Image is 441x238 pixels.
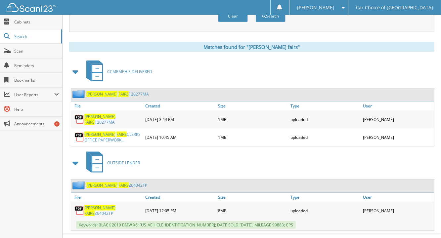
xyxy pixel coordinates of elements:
span: Car Choice of [GEOGRAPHIC_DATA] [356,6,433,10]
span: CCMEMPHIS DELIVERED [107,69,152,74]
a: User [362,193,434,202]
img: folder2.png [72,90,86,98]
a: [PERSON_NAME] FAIRSZ64042TP [86,182,147,188]
a: CCMEMPHIS DELIVERED [82,59,152,85]
div: [DATE] 12:05 PM [144,203,216,218]
span: [PERSON_NAME] [297,6,334,10]
span: Help [14,106,59,112]
img: PDF.png [74,132,84,142]
a: Type [289,193,361,202]
div: uploaded [289,203,361,218]
span: FAIRS [116,132,127,137]
div: 1MB [216,130,289,144]
span: [PERSON_NAME] [86,91,117,97]
div: [PERSON_NAME] [362,203,434,218]
img: PDF.png [74,206,84,216]
span: Scan [14,48,59,54]
a: Size [216,101,289,110]
a: Created [144,193,216,202]
span: FAIRS [118,182,129,188]
span: FAIRS [118,91,129,97]
span: Cabinets [14,19,59,25]
span: Reminders [14,63,59,68]
button: Search [256,10,286,22]
div: [DATE] 3:44 PM [144,112,216,127]
span: FAIRS [84,211,95,216]
img: folder2.png [72,181,86,189]
a: Type [289,101,361,110]
span: Search [14,34,58,39]
span: FAIRS [84,119,95,125]
div: 8MB [216,203,289,218]
img: scan123-logo-white.svg [7,3,56,12]
img: PDF.png [74,114,84,124]
a: Created [144,101,216,110]
span: Bookmarks [14,77,59,83]
div: [DATE] 10:45 AM [144,130,216,144]
button: Clear [218,10,248,22]
a: [PERSON_NAME] FAIRS120277MA [86,91,149,97]
a: [PERSON_NAME] FAIRS120277MA [84,114,142,125]
div: 1 [54,121,60,127]
a: File [71,101,144,110]
a: OUTSIDE LENDER [82,150,140,176]
a: Size [216,193,289,202]
span: Keywords: BLACK 2019 BMW X6; [US_VEHICLE_IDENTIFICATION_NUMBER]; DATE SOLD [DATE]; MILEAGE 99883;... [76,221,296,229]
span: OUTSIDE LENDER [107,160,140,166]
span: [PERSON_NAME] [86,182,117,188]
div: [PERSON_NAME] [362,112,434,127]
div: uploaded [289,130,361,144]
div: uploaded [289,112,361,127]
a: File [71,193,144,202]
a: [PERSON_NAME] FAIRSZ64042TP [84,205,142,216]
span: [PERSON_NAME] [84,114,115,119]
span: [PERSON_NAME] [84,132,115,137]
span: User Reports [14,92,54,98]
span: [PERSON_NAME] [84,205,115,211]
div: 1MB [216,112,289,127]
div: Matches found for "[PERSON_NAME] fairs" [69,42,434,52]
a: [PERSON_NAME] FAIRSCLERKS OFFICE PAPERWORK... [84,132,142,143]
div: [PERSON_NAME] [362,130,434,144]
span: Announcements [14,121,59,127]
a: User [362,101,434,110]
